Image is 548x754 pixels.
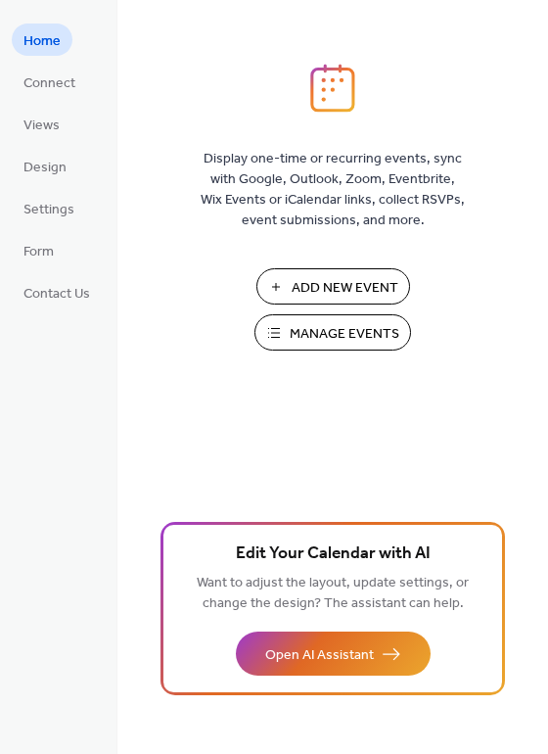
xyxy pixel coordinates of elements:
span: Form [23,242,54,262]
button: Add New Event [256,268,410,305]
a: Connect [12,66,87,98]
span: Home [23,31,61,52]
a: Contact Us [12,276,102,308]
span: Contact Us [23,284,90,305]
a: Settings [12,192,86,224]
span: Settings [23,200,74,220]
span: Design [23,158,67,178]
a: Form [12,234,66,266]
span: Connect [23,73,75,94]
span: Views [23,116,60,136]
img: logo_icon.svg [310,64,355,113]
span: Open AI Assistant [265,645,374,666]
span: Manage Events [290,324,399,345]
a: Views [12,108,71,140]
a: Home [12,24,72,56]
button: Open AI Assistant [236,632,431,676]
span: Add New Event [292,278,398,299]
span: Edit Your Calendar with AI [236,541,431,568]
span: Display one-time or recurring events, sync with Google, Outlook, Zoom, Eventbrite, Wix Events or ... [201,149,465,231]
button: Manage Events [254,314,411,351]
span: Want to adjust the layout, update settings, or change the design? The assistant can help. [197,570,469,617]
a: Design [12,150,78,182]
